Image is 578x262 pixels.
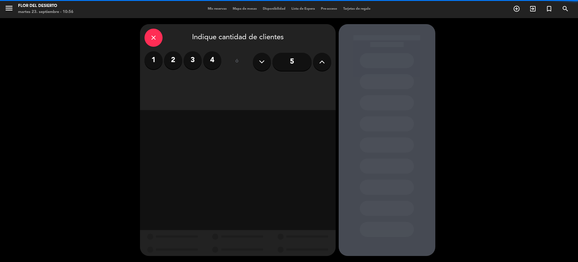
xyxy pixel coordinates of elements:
[150,34,157,41] i: close
[144,29,331,47] div: Indique cantidad de clientes
[144,51,163,69] label: 1
[184,51,202,69] label: 3
[230,7,260,11] span: Mapa de mesas
[288,7,318,11] span: Lista de Espera
[260,7,288,11] span: Disponibilidad
[562,5,569,12] i: search
[18,9,73,15] div: martes 23. septiembre - 10:56
[529,5,536,12] i: exit_to_app
[545,5,553,12] i: turned_in_not
[164,51,182,69] label: 2
[227,51,247,72] div: ó
[340,7,374,11] span: Tarjetas de regalo
[18,3,73,9] div: FLOR DEL DESIERTO
[5,4,14,15] button: menu
[203,51,221,69] label: 4
[318,7,340,11] span: Pre-acceso
[205,7,230,11] span: Mis reservas
[5,4,14,13] i: menu
[513,5,520,12] i: add_circle_outline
